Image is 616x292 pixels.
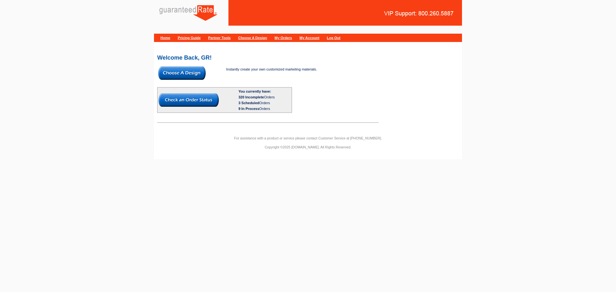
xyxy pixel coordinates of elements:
[238,107,259,111] span: 9 In Process
[238,101,259,105] span: 3 Scheduled
[178,36,201,40] a: Pricing Guide
[226,67,317,71] span: Instantly create your own customized marketing materials.
[238,36,267,40] a: Choose A Design
[327,36,340,40] a: Log Out
[275,36,292,40] a: My Orders
[157,55,459,61] h2: Welcome Back, GR!
[238,95,264,99] span: 320 Incomplete
[208,36,231,40] a: Partner Tools
[158,93,219,107] img: button-check-order-status.gif
[158,66,206,80] img: button-choose-design.gif
[238,89,271,93] b: You currently have:
[154,144,462,150] p: Copyright ©2025 [DOMAIN_NAME]. All Rights Reserved.
[154,135,462,141] p: For assistance with a product or service please contact Customer Service at [PHONE_NUMBER].
[160,36,170,40] a: Home
[300,36,320,40] a: My Account
[238,94,291,112] div: Orders Orders Orders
